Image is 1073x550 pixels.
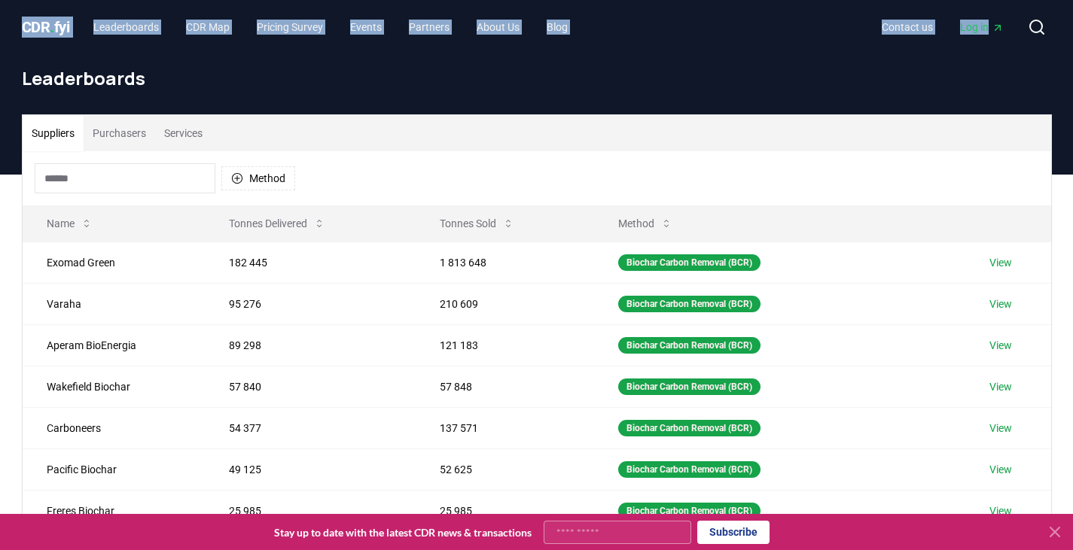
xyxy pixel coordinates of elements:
[416,242,594,283] td: 1 813 648
[960,20,1004,35] span: Log in
[870,14,945,41] a: Contact us
[416,407,594,448] td: 137 571
[155,115,212,151] button: Services
[81,14,171,41] a: Leaderboards
[428,208,526,239] button: Tonnes Sold
[23,490,206,531] td: Freres Biochar
[416,324,594,366] td: 121 183
[50,18,54,36] span: .
[416,283,594,324] td: 210 609
[205,490,415,531] td: 25 985
[84,115,155,151] button: Purchasers
[22,18,70,36] span: CDR fyi
[870,14,1016,41] nav: Main
[217,208,337,239] button: Tonnes Delivered
[416,490,594,531] td: 25 985
[205,366,415,407] td: 57 840
[416,366,594,407] td: 57 848
[23,115,84,151] button: Suppliers
[465,14,532,41] a: About Us
[989,255,1012,270] a: View
[22,17,70,38] a: CDR.fyi
[606,208,684,239] button: Method
[535,14,580,41] a: Blog
[205,324,415,366] td: 89 298
[618,254,761,271] div: Biochar Carbon Removal (BCR)
[23,448,206,490] td: Pacific Biochar
[989,503,1012,518] a: View
[205,407,415,448] td: 54 377
[205,242,415,283] td: 182 445
[618,378,761,395] div: Biochar Carbon Removal (BCR)
[989,379,1012,394] a: View
[618,337,761,354] div: Biochar Carbon Removal (BCR)
[81,14,580,41] nav: Main
[205,283,415,324] td: 95 276
[416,448,594,490] td: 52 625
[397,14,462,41] a: Partners
[23,366,206,407] td: Wakefield Biochar
[618,296,761,312] div: Biochar Carbon Removal (BCR)
[338,14,394,41] a: Events
[618,420,761,436] div: Biochar Carbon Removal (BCR)
[989,421,1012,436] a: View
[23,407,206,448] td: Carboneers
[35,208,105,239] button: Name
[23,324,206,366] td: Aperam BioEnergia
[174,14,242,41] a: CDR Map
[23,283,206,324] td: Varaha
[989,462,1012,477] a: View
[245,14,335,41] a: Pricing Survey
[989,338,1012,353] a: View
[205,448,415,490] td: 49 125
[989,296,1012,311] a: View
[22,66,1052,90] h1: Leaderboards
[23,242,206,283] td: Exomad Green
[948,14,1016,41] a: Log in
[618,503,761,519] div: Biochar Carbon Removal (BCR)
[618,461,761,478] div: Biochar Carbon Removal (BCR)
[221,166,295,190] button: Method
